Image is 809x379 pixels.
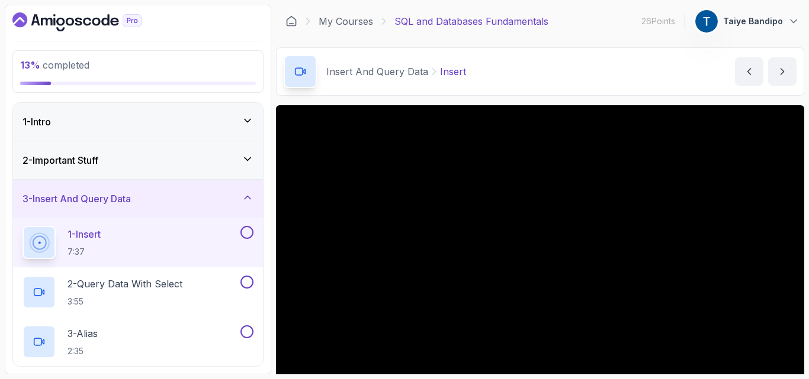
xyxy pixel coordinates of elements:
[23,226,253,259] button: 1-Insert7:37
[13,141,263,179] button: 2-Important Stuff
[23,153,98,167] h3: 2 - Important Stuff
[23,276,253,309] button: 2-Query Data With Select3:55
[20,59,40,71] span: 13 %
[68,345,98,357] p: 2:35
[68,326,98,341] p: 3 - Alias
[723,15,783,27] p: Taiye Bandipo
[68,227,101,241] p: 1 - Insert
[23,192,131,206] h3: 3 - Insert And Query Data
[768,57,797,86] button: next content
[695,10,718,33] img: user profile image
[68,277,182,291] p: 2 - Query Data With Select
[326,64,428,79] p: Insert And Query Data
[23,325,253,358] button: 3-Alias2:35
[394,14,548,28] p: SQL and Databases Fundamentals
[68,246,101,258] p: 7:37
[23,115,51,129] h3: 1 - Intro
[319,14,373,28] a: My Courses
[641,15,675,27] p: 26 Points
[440,64,466,79] p: Insert
[735,57,763,86] button: previous content
[13,103,263,141] button: 1-Intro
[12,12,169,31] a: Dashboard
[20,59,89,71] span: completed
[13,180,263,218] button: 3-Insert And Query Data
[285,15,297,27] a: Dashboard
[68,296,182,307] p: 3:55
[695,9,800,33] button: user profile imageTaiye Bandipo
